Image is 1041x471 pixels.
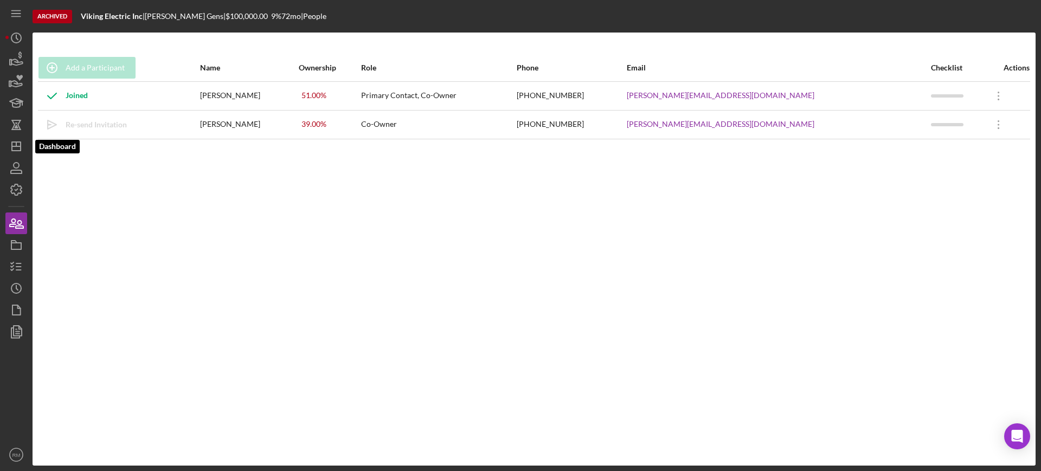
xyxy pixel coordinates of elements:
div: Name [200,63,298,72]
div: Primary Contact, Co-Owner [361,82,516,109]
div: [PERSON_NAME] [200,111,298,138]
div: [PERSON_NAME] [200,82,298,109]
div: 51.00 % [299,88,329,102]
a: [PERSON_NAME][EMAIL_ADDRESS][DOMAIN_NAME] [627,91,814,100]
div: Checklist [931,63,984,72]
div: 72 mo [281,12,301,21]
div: [PHONE_NUMBER] [517,82,626,109]
button: Re-send Invitation [38,114,138,136]
div: | [81,12,145,21]
div: Role [361,63,516,72]
div: Phone [517,63,626,72]
div: 39.00 % [299,117,329,131]
button: Add a Participant [38,57,136,79]
a: [PERSON_NAME][EMAIL_ADDRESS][DOMAIN_NAME] [627,120,814,128]
div: Add a Participant [66,57,125,79]
div: Re-send Invitation [66,114,127,136]
button: RM [5,444,27,466]
div: Actions [985,63,1030,72]
div: Co-Owner [361,111,516,138]
text: RM [12,452,21,458]
div: Archived [33,10,72,23]
div: [PHONE_NUMBER] [517,111,626,138]
div: Open Intercom Messenger [1004,423,1030,449]
div: $100,000.00 [226,12,271,21]
div: Email [627,63,930,72]
div: 9 % [271,12,281,21]
div: [PERSON_NAME] Gens | [145,12,226,21]
div: Joined [38,82,88,109]
div: | People [301,12,326,21]
b: Viking Electric Inc [81,11,143,21]
div: Ownership [299,63,359,72]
